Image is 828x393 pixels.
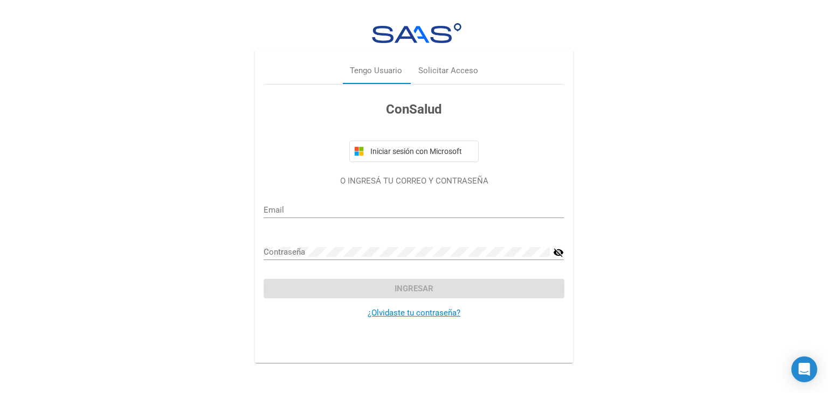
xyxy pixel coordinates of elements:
[368,147,474,156] span: Iniciar sesión con Microsoft
[553,246,564,259] mat-icon: visibility_off
[418,65,478,78] div: Solicitar Acceso
[791,356,817,382] div: Open Intercom Messenger
[395,284,433,293] span: Ingresar
[350,65,402,78] div: Tengo Usuario
[368,308,460,318] a: ¿Olvidaste tu contraseña?
[264,175,564,187] p: O INGRESÁ TU CORREO Y CONTRASEÑA
[349,141,479,162] button: Iniciar sesión con Microsoft
[264,279,564,298] button: Ingresar
[264,100,564,119] h3: ConSalud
